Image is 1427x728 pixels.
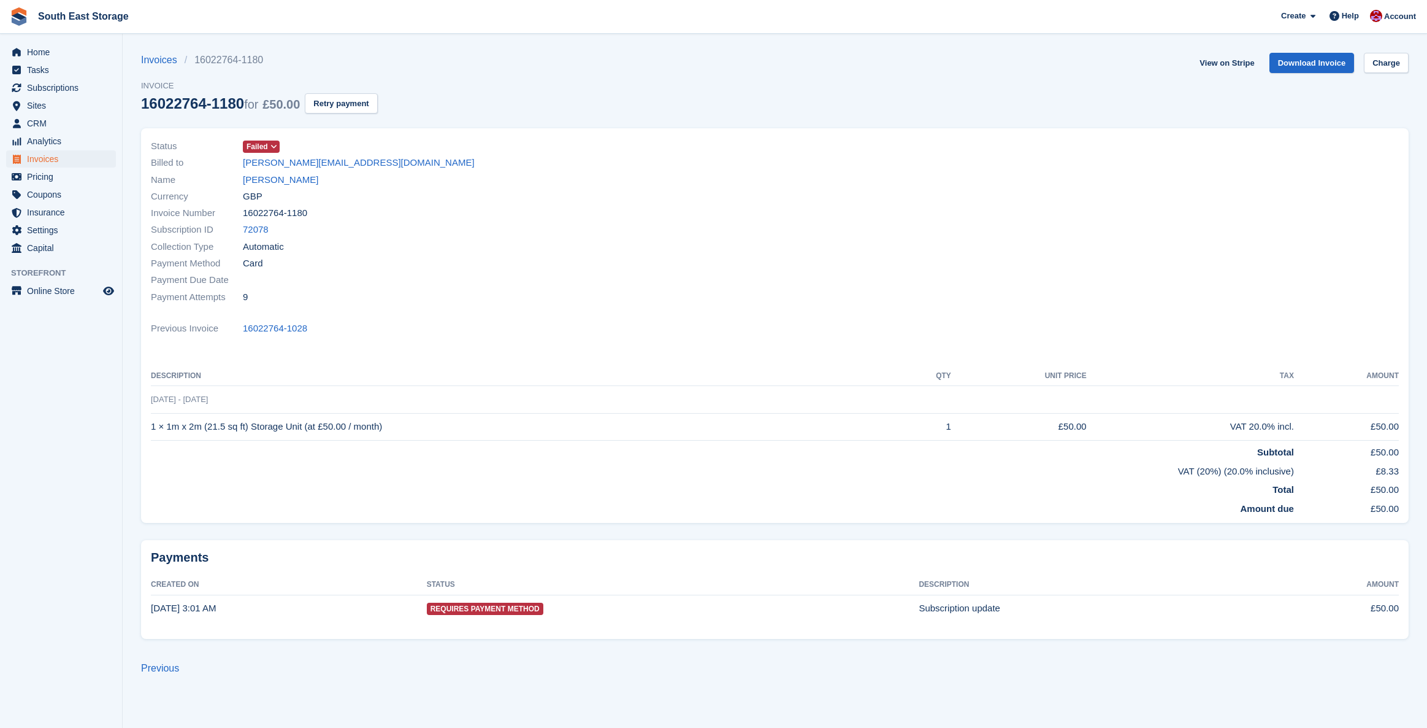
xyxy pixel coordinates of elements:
span: [DATE] - [DATE] [151,395,208,404]
span: Previous Invoice [151,322,243,336]
time: 2025-09-10 02:01:03 UTC [151,603,216,613]
td: £50.00 [1294,441,1399,460]
img: stora-icon-8386f47178a22dfd0bd8f6a31ec36ba5ce8667c1dd55bd0f319d3a0aa187defe.svg [10,7,28,26]
th: Amount [1294,366,1399,386]
span: Capital [27,239,101,257]
img: Roger Norris [1370,10,1382,22]
td: Subscription update [919,595,1262,622]
span: £50.00 [262,98,300,111]
a: [PERSON_NAME] [243,173,318,187]
span: Insurance [27,204,101,221]
span: Account [1384,10,1416,23]
span: Status [151,139,243,153]
a: South East Storage [33,6,134,26]
th: Status [427,575,919,595]
a: [PERSON_NAME][EMAIL_ADDRESS][DOMAIN_NAME] [243,156,475,170]
span: GBP [243,190,262,204]
th: Unit Price [951,366,1087,386]
span: Invoice Number [151,206,243,220]
a: Charge [1364,53,1409,73]
th: Tax [1087,366,1294,386]
a: menu [6,186,116,203]
span: Storefront [11,267,122,279]
a: menu [6,204,116,221]
span: Requires Payment Method [427,603,543,615]
span: Tasks [27,61,101,79]
span: 16022764-1180 [243,206,307,220]
div: 16022764-1180 [141,95,300,112]
a: menu [6,168,116,185]
span: Online Store [27,282,101,300]
span: Subscriptions [27,79,101,96]
a: Failed [243,139,280,153]
span: CRM [27,115,101,132]
a: menu [6,282,116,300]
span: Coupons [27,186,101,203]
h2: Payments [151,550,1399,565]
span: Payment Due Date [151,273,243,287]
span: Pricing [27,168,101,185]
a: 16022764-1028 [243,322,307,336]
a: menu [6,79,116,96]
td: £8.33 [1294,460,1399,479]
td: 1 × 1m x 2m (21.5 sq ft) Storage Unit (at £50.00 / month) [151,413,902,441]
a: menu [6,44,116,61]
span: Payment Method [151,257,243,271]
button: Retry payment [305,93,377,114]
td: VAT (20%) (20.0% inclusive) [151,460,1294,479]
span: for [244,98,258,111]
span: Help [1342,10,1359,22]
span: Invoices [27,150,101,168]
span: Currency [151,190,243,204]
th: QTY [902,366,951,386]
span: Invoice [141,80,378,92]
td: £50.00 [1262,595,1399,622]
span: Sites [27,97,101,114]
th: Created On [151,575,427,595]
span: Name [151,173,243,187]
span: Card [243,257,263,271]
span: Billed to [151,156,243,170]
span: Analytics [27,133,101,150]
span: Payment Attempts [151,290,243,304]
span: 9 [243,290,248,304]
td: 1 [902,413,951,441]
a: menu [6,222,116,239]
th: Amount [1262,575,1399,595]
th: Description [919,575,1262,595]
span: Subscription ID [151,223,243,237]
strong: Subtotal [1257,447,1294,457]
a: menu [6,133,116,150]
a: menu [6,115,116,132]
span: Failed [247,141,268,152]
a: Invoices [141,53,185,68]
a: 72078 [243,223,269,237]
a: Previous [141,663,179,673]
a: menu [6,61,116,79]
div: VAT 20.0% incl. [1087,420,1294,434]
a: menu [6,97,116,114]
span: Create [1281,10,1306,22]
td: £50.00 [1294,478,1399,497]
span: Home [27,44,101,61]
th: Description [151,366,902,386]
a: menu [6,239,116,257]
span: Collection Type [151,240,243,254]
a: Download Invoice [1269,53,1355,73]
strong: Total [1272,484,1294,495]
nav: breadcrumbs [141,53,378,68]
a: Preview store [101,284,116,298]
a: View on Stripe [1195,53,1259,73]
td: £50.00 [1294,497,1399,516]
span: Settings [27,222,101,239]
a: menu [6,150,116,168]
td: £50.00 [1294,413,1399,441]
td: £50.00 [951,413,1087,441]
strong: Amount due [1240,503,1294,514]
span: Automatic [243,240,284,254]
